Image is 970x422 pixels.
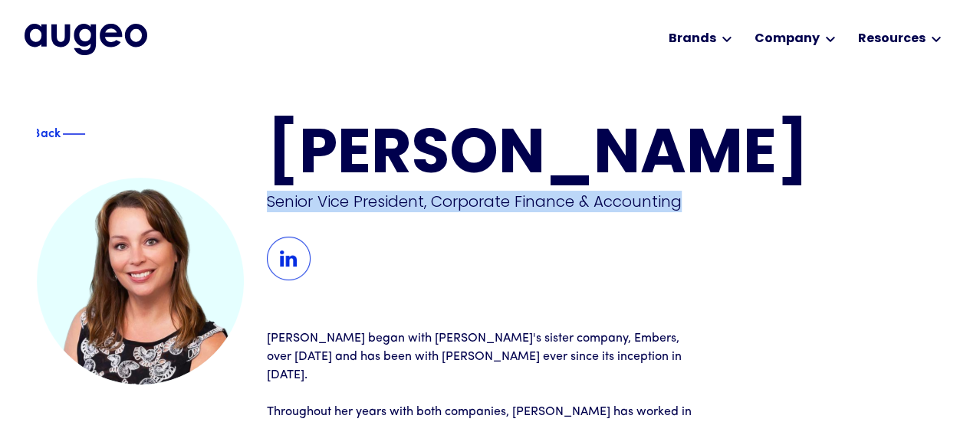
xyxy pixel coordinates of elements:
img: Blue decorative line [62,125,85,143]
h1: [PERSON_NAME] [267,126,934,188]
div: Back [33,123,61,141]
div: Company [754,30,819,48]
p: ‍ [267,384,704,403]
div: Brands [668,30,715,48]
p: [PERSON_NAME] began with [PERSON_NAME]'s sister company, Embers, over [DATE] and has been with [P... [267,329,704,384]
img: Augeo's full logo in midnight blue. [25,24,147,54]
a: home [25,24,147,54]
div: Senior Vice President, Corporate Finance & Accounting [267,191,709,212]
div: Resources [857,30,925,48]
a: Blue text arrowBackBlue decorative line [37,126,102,142]
img: LinkedIn Icon [267,237,311,280]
